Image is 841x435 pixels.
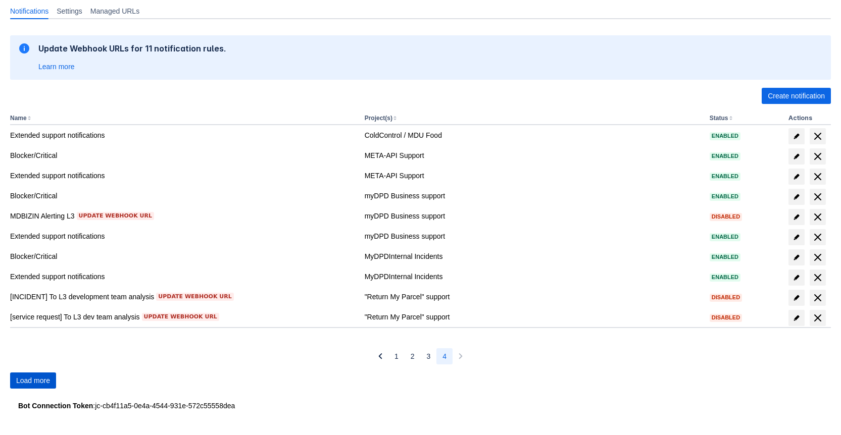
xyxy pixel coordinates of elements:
div: MyDPDInternal Incidents [365,251,702,261]
span: edit [793,294,801,302]
span: delete [812,211,824,223]
div: Extended support notifications [10,231,357,241]
div: "Return My Parcel" support [365,292,702,302]
span: edit [793,173,801,181]
span: Disabled [710,315,742,320]
span: 3 [427,348,431,364]
span: edit [793,233,801,241]
span: Notifications [10,6,48,16]
span: edit [793,253,801,261]
nav: Pagination [372,348,469,364]
div: META-API Support [365,150,702,160]
span: delete [812,292,824,304]
span: Disabled [710,295,742,300]
span: delete [812,312,824,324]
div: ColdControl / MDU Food [365,130,702,140]
div: Extended support notifications [10,271,357,282]
span: 1 [394,348,399,364]
span: Enabled [710,174,740,179]
span: delete [812,231,824,243]
span: edit [793,314,801,322]
span: Settings [57,6,82,16]
button: Status [710,115,728,122]
span: Enabled [710,133,740,139]
div: myDPD Business support [365,191,702,201]
div: [INCIDENT] To L3 development team analysis [10,292,357,302]
span: Update webhook URL [79,212,152,220]
button: Page 3 [421,348,437,364]
a: Learn more [38,62,75,72]
span: edit [793,132,801,140]
button: Previous [372,348,388,364]
span: Enabled [710,234,740,240]
div: myDPD Business support [365,211,702,221]
span: edit [793,274,801,282]
div: MDBIZIN Alerting L3 [10,211,357,221]
span: edit [793,152,801,160]
button: Page 2 [405,348,421,364]
button: Page 1 [388,348,405,364]
span: Load more [16,372,50,389]
span: edit [793,193,801,201]
button: Name [10,115,27,122]
div: Blocker/Critical [10,150,357,160]
span: delete [812,150,824,162]
div: myDPD Business support [365,231,702,241]
h2: Update Webhook URLs for 11 notification rules. [38,43,226,53]
span: 4 [442,348,447,364]
span: Update webhook URL [144,313,217,321]
span: Enabled [710,153,740,159]
button: Next [453,348,469,364]
span: Disabled [710,214,742,220]
div: Extended support notifications [10,171,357,181]
span: delete [812,271,824,284]
button: Load more [10,372,56,389]
span: delete [812,130,824,142]
div: Extended support notifications [10,130,357,140]
div: Blocker/Critical [10,251,357,261]
th: Actions [784,112,831,125]
div: META-API Support [365,171,702,181]
span: Enabled [710,254,740,260]
div: MyDPDInternal Incidents [365,271,702,282]
div: Blocker/Critical [10,191,357,201]
span: Enabled [710,275,740,280]
span: information [18,42,30,55]
button: Page 4 [436,348,453,364]
span: edit [793,213,801,221]
button: Project(s) [365,115,392,122]
span: Managed URLs [90,6,139,16]
span: Enabled [710,194,740,199]
strong: Bot Connection Token [18,402,93,410]
span: delete [812,251,824,263]
span: delete [812,191,824,203]
span: Update webhook URL [158,293,231,301]
span: Create notification [768,88,825,104]
div: : jc-cb4f11a5-0e4a-4544-931e-572c55558dea [18,401,823,411]
span: 2 [411,348,415,364]
div: [service request] To L3 dev team analysis [10,312,357,322]
span: delete [812,171,824,183]
button: Create notification [762,88,831,104]
div: "Return My Parcel" support [365,312,702,322]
